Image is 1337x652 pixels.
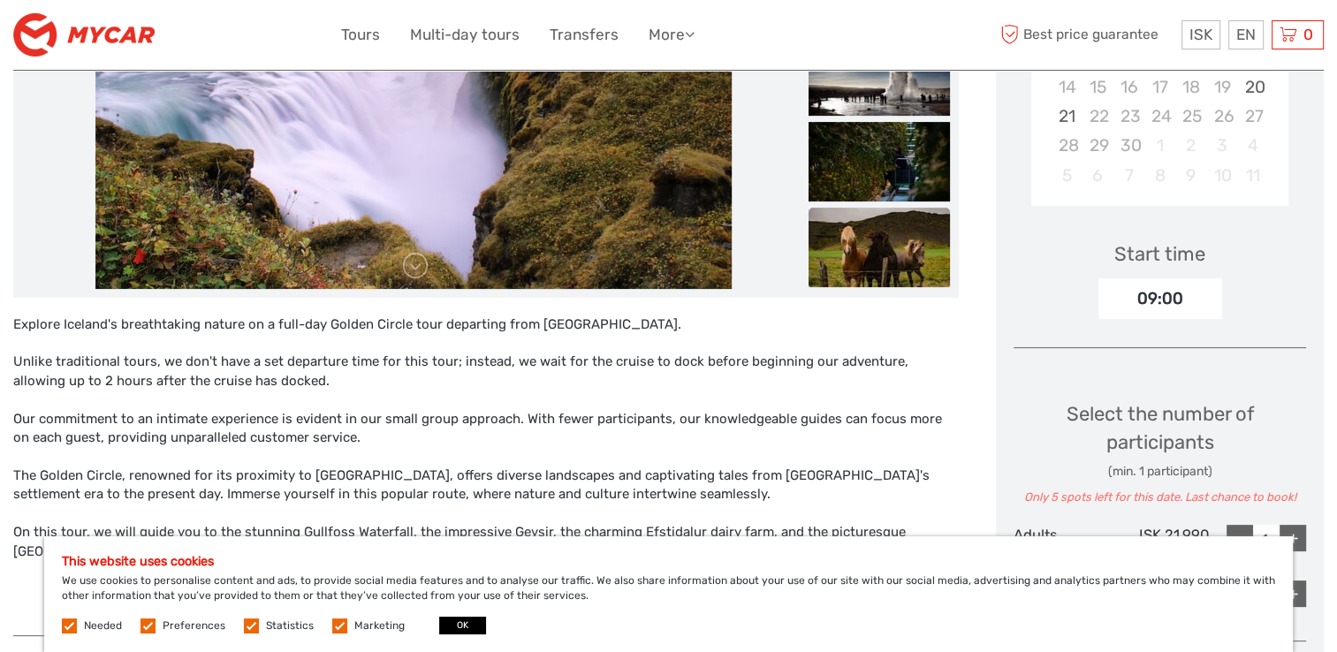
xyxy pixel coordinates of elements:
[163,618,225,633] label: Preferences
[809,208,950,287] img: af9784f202d14595bd2de392df2c0816_slider_thumbnail.jpg
[1206,161,1237,190] div: Not available Friday, October 10th, 2025
[1144,131,1175,160] div: Not available Wednesday, October 1st, 2025
[1238,131,1269,160] div: Not available Saturday, October 4th, 2025
[1083,102,1113,131] div: Not available Monday, September 22nd, 2025
[44,536,1293,652] div: We use cookies to personalise content and ads, to provide social media features and to analyse ou...
[266,618,314,633] label: Statistics
[809,122,950,201] img: 2a5827eb00144b21aabdf2dd06105b64_slider_thumbnail.jpg
[550,22,619,48] a: Transfers
[1014,400,1306,506] div: Select the number of participants
[1051,131,1082,160] div: Not available Sunday, September 28th, 2025
[62,554,1275,569] h5: This website uses cookies
[1144,161,1175,190] div: Not available Wednesday, October 8th, 2025
[1238,161,1269,190] div: Not available Saturday, October 11th, 2025
[1280,580,1306,607] div: +
[25,31,200,45] p: We're away right now. Please check back later!
[13,13,155,57] img: 3195-1797b0cd-02a8-4b19-8eb3-e1b3e2a469b3_logo_small.png
[1175,72,1206,102] div: Not available Thursday, September 18th, 2025
[410,22,520,48] a: Multi-day tours
[84,618,122,633] label: Needed
[1083,72,1113,102] div: Not available Monday, September 15th, 2025
[1301,26,1316,43] span: 0
[1227,525,1253,551] div: -
[1014,525,1111,562] div: Adults
[1014,463,1306,481] div: (min. 1 participant)
[1206,102,1237,131] div: Not available Friday, September 26th, 2025
[1175,102,1206,131] div: Not available Thursday, September 25th, 2025
[1083,161,1113,190] div: Not available Monday, October 6th, 2025
[1112,525,1209,562] div: ISK 21,990
[439,617,486,634] button: OK
[1238,102,1269,131] div: Not available Saturday, September 27th, 2025
[1238,72,1269,102] div: Choose Saturday, September 20th, 2025
[1098,278,1222,319] div: 09:00
[1014,489,1306,506] div: Only 5 spots left for this date. Last chance to book!
[1228,20,1264,49] div: EN
[1113,102,1144,131] div: Not available Tuesday, September 23rd, 2025
[1051,72,1082,102] div: Not available Sunday, September 14th, 2025
[1144,72,1175,102] div: Not available Wednesday, September 17th, 2025
[341,22,380,48] a: Tours
[996,20,1177,49] span: Best price guarantee
[1037,14,1283,190] div: month 2025-09
[1189,26,1212,43] span: ISK
[1206,131,1237,160] div: Not available Friday, October 3rd, 2025
[1113,161,1144,190] div: Not available Tuesday, October 7th, 2025
[1113,72,1144,102] div: Not available Tuesday, September 16th, 2025
[649,22,695,48] a: More
[1113,131,1144,160] div: Not available Tuesday, September 30th, 2025
[1144,102,1175,131] div: Not available Wednesday, September 24th, 2025
[1175,131,1206,160] div: Not available Thursday, October 2nd, 2025
[809,36,950,116] img: 9a021bd1cbf64f2fa69e28c0fdb5d171_slider_thumbnail.jpg
[1175,161,1206,190] div: Not available Thursday, October 9th, 2025
[1051,102,1082,131] div: Choose Sunday, September 21st, 2025
[354,618,405,633] label: Marketing
[1206,72,1237,102] div: Not available Friday, September 19th, 2025
[1051,161,1082,190] div: Not available Sunday, October 5th, 2025
[1083,131,1113,160] div: Not available Monday, September 29th, 2025
[13,315,959,618] div: Explore Iceland's breathtaking nature on a full-day Golden Circle tour departing from [GEOGRAPHIC...
[1114,240,1205,268] div: Start time
[1280,525,1306,551] div: +
[203,27,224,49] button: Open LiveChat chat widget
